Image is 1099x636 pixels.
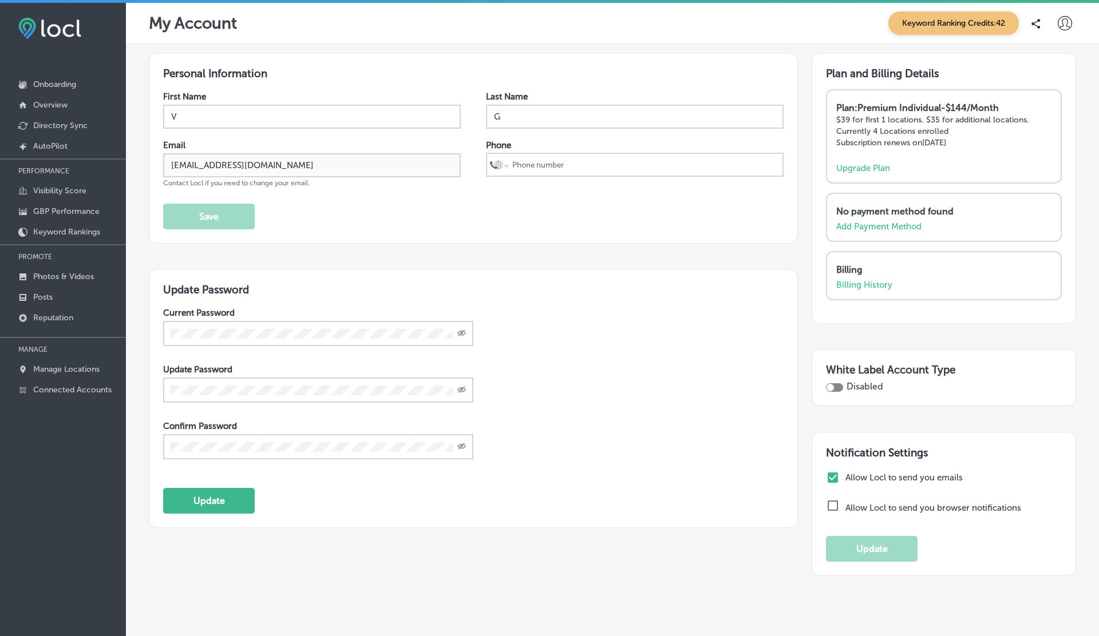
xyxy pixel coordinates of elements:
p: Connected Accounts [33,385,112,395]
p: Keyword Rankings [33,227,100,237]
label: Last Name [486,92,528,102]
input: Enter Email [163,153,461,177]
p: Overview [33,100,68,110]
span: Disabled [847,381,883,392]
button: Save [163,204,255,229]
span: Toggle password visibility [457,442,467,452]
input: Enter First Name [163,105,461,129]
input: Phone number [511,154,780,176]
p: Posts [33,292,53,302]
p: AutoPilot [33,141,68,151]
label: Current Password [163,308,235,318]
label: Allow Locl to send you emails [845,472,1059,483]
p: GBP Performance [33,206,100,216]
h3: White Label Account Type [826,363,1062,381]
h3: Personal Information [163,67,784,80]
h3: Plan and Billing Details [826,67,1062,80]
p: $39 for first 1 locations. $35 for additional locations. [836,115,1051,125]
p: Currently 4 Locations enrolled [836,126,1051,136]
img: fda3e92497d09a02dc62c9cd864e3231.png [18,18,81,39]
span: Toggle password visibility [457,328,467,339]
p: My Account [149,14,237,33]
p: Visibility Score [33,186,86,196]
label: Confirm Password [163,421,237,431]
p: Directory Sync [33,121,88,130]
p: Manage Locations [33,364,100,374]
button: Update [826,536,918,562]
p: Subscription renews on [DATE] [836,138,1051,148]
p: Billing [836,264,1046,275]
strong: Plan: Premium Individual - $144/Month [836,102,999,113]
label: Update Password [163,364,232,375]
p: No payment method found [836,206,1046,217]
h3: Notification Settings [826,446,1062,459]
p: Onboarding [33,79,76,89]
label: First Name [163,92,206,102]
h3: Update Password [163,283,784,296]
span: Keyword Ranking Credits: 42 [888,11,1019,35]
span: Toggle password visibility [457,385,467,395]
a: Add Payment Method [836,221,922,232]
a: Upgrade Plan [836,163,890,173]
label: Allow Locl to send you browser notifications [845,503,1021,513]
input: Enter Last Name [486,105,784,129]
a: Billing History [836,280,892,290]
button: Update [163,488,255,514]
p: Reputation [33,313,73,323]
p: Photos & Videos [33,272,94,281]
label: Phone [486,140,511,150]
span: Contact Locl if you need to change your email. [163,179,310,187]
label: Email [163,140,185,150]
